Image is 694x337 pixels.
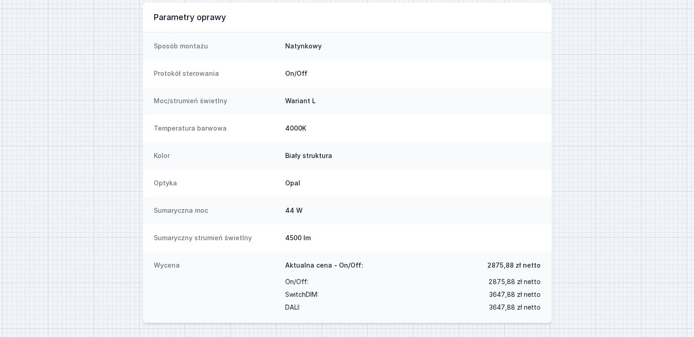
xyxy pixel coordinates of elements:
[285,151,541,160] dd: Biały struktura
[154,96,278,105] dt: Moc/strumień świetlny
[154,12,541,23] h3: Parametry oprawy
[154,233,278,242] dt: Sumaryczny strumień świetlny
[154,179,278,188] dt: Optyka
[154,151,278,160] dt: Kolor
[154,69,278,78] dt: Protokół sterowania
[154,42,278,51] dt: Sposób montażu
[154,261,278,314] dt: Wycena
[154,206,278,215] dt: Sumaryczna moc
[285,288,318,301] span: SwitchDIM :
[285,124,541,133] dd: 4000K
[489,288,541,301] span: 3647,88 zł netto
[285,42,541,51] dd: Natynkowy
[285,69,541,78] dd: On/Off
[285,179,541,188] dd: Opal
[154,124,278,133] dt: Temperatura barwowa
[285,275,308,288] span: On/Off :
[285,96,541,105] dd: Wariant L
[489,301,541,314] span: 3647,88 zł netto
[285,233,541,242] dd: 4500 lm
[488,275,541,288] span: 2875,88 zł netto
[285,261,363,270] span: Aktualna cena - On/Off:
[285,206,541,215] dd: 44 W
[487,261,541,270] span: 2875,88 zł netto
[285,301,300,314] span: DALI :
